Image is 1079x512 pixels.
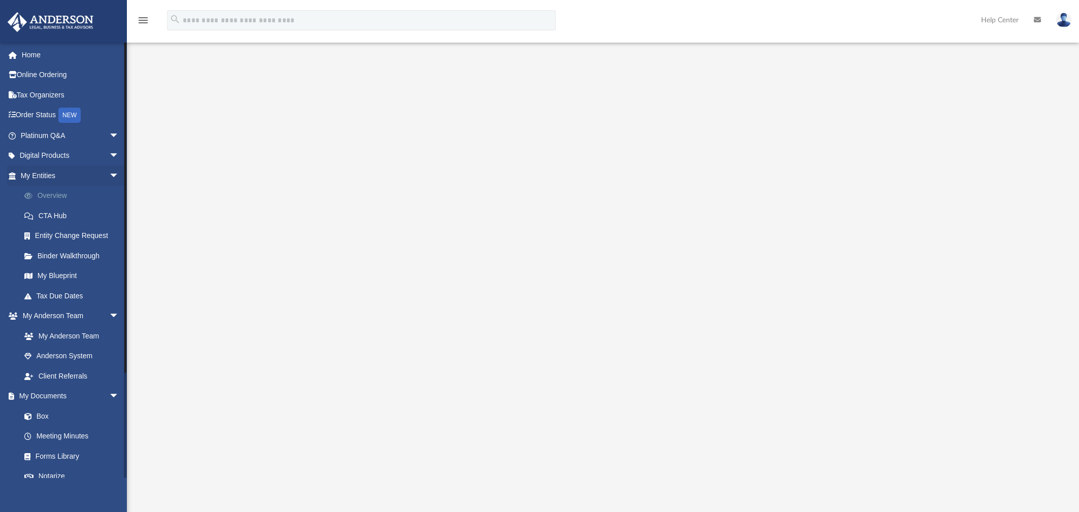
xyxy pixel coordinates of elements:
[7,45,134,65] a: Home
[109,306,129,327] span: arrow_drop_down
[14,466,129,487] a: Notarize
[1056,13,1071,27] img: User Pic
[14,186,134,206] a: Overview
[14,226,134,246] a: Entity Change Request
[7,146,134,166] a: Digital Productsarrow_drop_down
[58,108,81,123] div: NEW
[5,12,96,32] img: Anderson Advisors Platinum Portal
[7,165,134,186] a: My Entitiesarrow_drop_down
[109,165,129,186] span: arrow_drop_down
[109,386,129,407] span: arrow_drop_down
[7,85,134,105] a: Tax Organizers
[109,146,129,166] span: arrow_drop_down
[14,366,129,386] a: Client Referrals
[137,14,149,26] i: menu
[7,306,129,326] a: My Anderson Teamarrow_drop_down
[14,326,124,346] a: My Anderson Team
[7,65,134,85] a: Online Ordering
[14,266,129,286] a: My Blueprint
[14,206,134,226] a: CTA Hub
[109,125,129,146] span: arrow_drop_down
[170,14,181,25] i: search
[137,19,149,26] a: menu
[14,346,129,366] a: Anderson System
[14,426,129,447] a: Meeting Minutes
[7,125,134,146] a: Platinum Q&Aarrow_drop_down
[14,286,134,306] a: Tax Due Dates
[7,105,134,126] a: Order StatusNEW
[7,386,129,406] a: My Documentsarrow_drop_down
[14,406,124,426] a: Box
[14,246,134,266] a: Binder Walkthrough
[14,446,124,466] a: Forms Library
